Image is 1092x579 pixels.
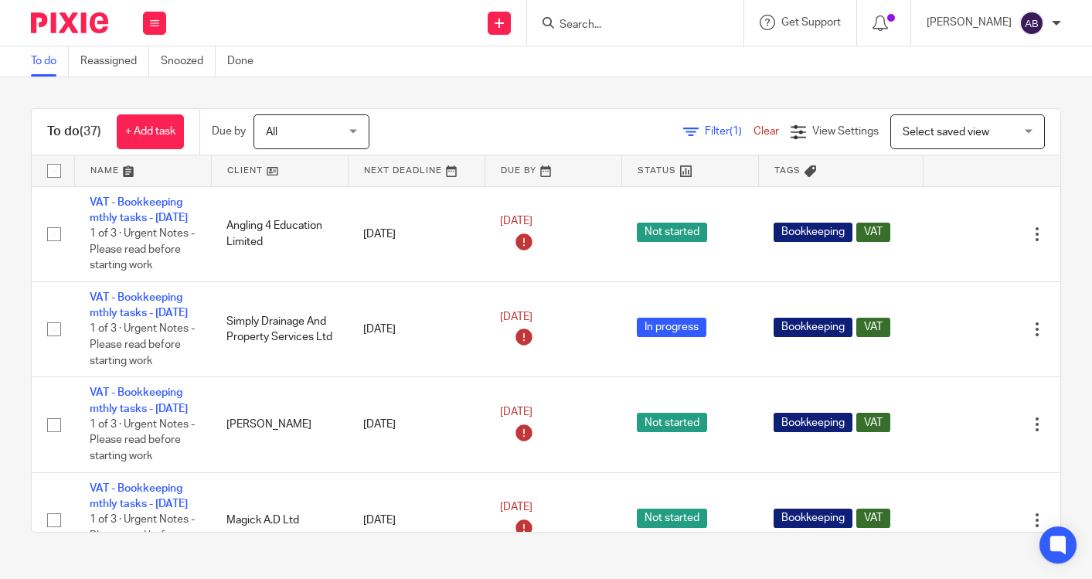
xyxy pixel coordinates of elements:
[856,223,890,242] span: VAT
[500,407,532,417] span: [DATE]
[705,126,754,137] span: Filter
[637,223,707,242] span: Not started
[856,413,890,432] span: VAT
[348,281,485,376] td: [DATE]
[500,502,532,513] span: [DATE]
[31,46,69,77] a: To do
[774,509,852,528] span: Bookkeeping
[348,472,485,567] td: [DATE]
[348,186,485,281] td: [DATE]
[211,472,348,567] td: Magick A.D Ltd
[774,413,852,432] span: Bookkeeping
[90,292,188,318] a: VAT - Bookkeeping mthly tasks - [DATE]
[856,509,890,528] span: VAT
[90,387,188,414] a: VAT - Bookkeeping mthly tasks - [DATE]
[211,186,348,281] td: Angling 4 Education Limited
[903,127,989,138] span: Select saved view
[90,514,195,557] span: 1 of 3 · Urgent Notes - Please read before starting work
[90,228,195,271] span: 1 of 3 · Urgent Notes - Please read before starting work
[558,19,697,32] input: Search
[348,377,485,472] td: [DATE]
[774,223,852,242] span: Bookkeeping
[774,318,852,337] span: Bookkeeping
[90,483,188,509] a: VAT - Bookkeeping mthly tasks - [DATE]
[730,126,742,137] span: (1)
[927,15,1012,30] p: [PERSON_NAME]
[637,318,706,337] span: In progress
[637,413,707,432] span: Not started
[637,509,707,528] span: Not started
[90,419,195,461] span: 1 of 3 · Urgent Notes - Please read before starting work
[212,124,246,139] p: Due by
[227,46,265,77] a: Done
[80,46,149,77] a: Reassigned
[774,166,801,175] span: Tags
[500,312,532,322] span: [DATE]
[90,197,188,223] a: VAT - Bookkeeping mthly tasks - [DATE]
[856,318,890,337] span: VAT
[812,126,879,137] span: View Settings
[80,125,101,138] span: (37)
[1019,11,1044,36] img: svg%3E
[754,126,779,137] a: Clear
[781,17,841,28] span: Get Support
[47,124,101,140] h1: To do
[211,377,348,472] td: [PERSON_NAME]
[266,127,277,138] span: All
[117,114,184,149] a: + Add task
[500,216,532,227] span: [DATE]
[211,281,348,376] td: Simply Drainage And Property Services Ltd
[90,324,195,366] span: 1 of 3 · Urgent Notes - Please read before starting work
[31,12,108,33] img: Pixie
[161,46,216,77] a: Snoozed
